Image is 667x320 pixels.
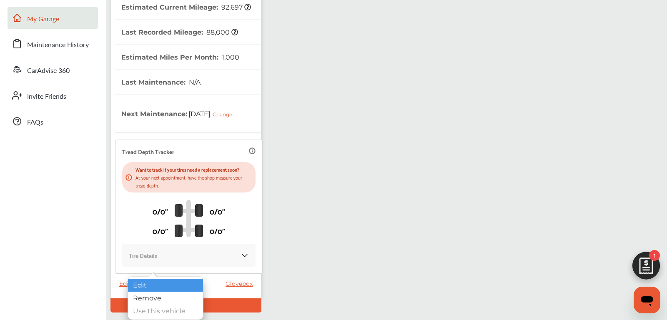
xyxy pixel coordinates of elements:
div: Edit [128,279,203,292]
span: Invite Friends [27,91,66,102]
p: 0/0" [210,205,225,217]
p: At your next appointment, have the shop measure your tread depth. [135,173,252,189]
iframe: Button to launch messaging window [634,287,660,313]
th: Next Maintenance : [121,95,238,132]
div: Remove [128,292,203,305]
th: Last Recorded Mileage : [121,20,238,45]
th: Estimated Miles Per Month : [121,45,239,70]
span: Maintenance History [27,40,89,50]
th: Last Maintenance : [121,70,201,95]
span: Edit Vehicle [119,280,161,287]
span: 88,000 [205,28,238,36]
img: tire_track_logo.b900bcbc.svg [175,200,203,237]
p: Tire Details [129,250,157,260]
a: FAQs [8,110,98,132]
a: Maintenance History [8,33,98,55]
p: Tread Depth Tracker [122,147,174,156]
div: Default [110,298,261,312]
a: Glovebox [226,280,257,287]
a: Invite Friends [8,85,98,106]
span: 92,697 [220,3,251,11]
span: N/A [188,78,201,86]
img: KOKaJQAAAABJRU5ErkJggg== [241,251,249,260]
span: My Garage [27,14,59,25]
a: My Garage [8,7,98,29]
p: 0/0" [153,205,168,217]
a: CarAdvise 360 [8,59,98,80]
p: Want to track if your tires need a replacement soon? [135,165,252,173]
span: 1 [649,250,660,261]
span: CarAdvise 360 [27,65,70,76]
img: edit-cartIcon.11d11f9a.svg [626,248,666,288]
div: Use this vehicle [128,305,203,317]
p: 0/0" [153,224,168,237]
div: Change [213,111,236,117]
span: 1,000 [221,53,239,61]
span: FAQs [27,117,43,128]
span: [DATE] [187,103,238,124]
p: 0/0" [210,224,225,237]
